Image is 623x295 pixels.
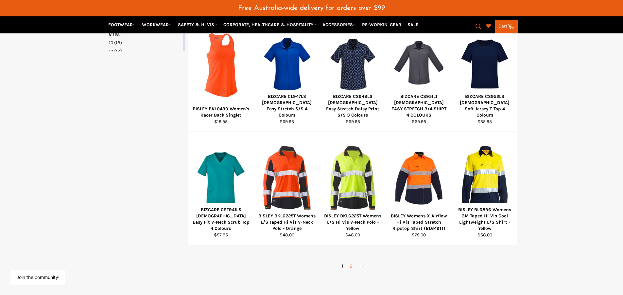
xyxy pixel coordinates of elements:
div: BISLEY BKL6225T Womens L/S Taped Hi Vis V-Neck Polo - Orange [258,213,316,232]
span: Free Australia-wide delivery for orders over $99 [238,5,385,11]
a: 2 [347,261,356,271]
a: SALE [405,19,421,30]
a: BISLEY Womens X Airflow Hi Vis Taped Stretch Ripstop Shirt (BL6491T)BISLEY Womens X Airflow Hi Vi... [386,132,452,245]
a: CORPORATE, HEALTHCARE & HOSPITALITY [221,19,319,30]
a: BIZCARE CL947LS Ladies Easy Stretch S/S 4 ColoursBIZCARE CL947LS [DEMOGRAPHIC_DATA] Easy Stretch ... [254,18,320,132]
span: 1 [338,261,347,271]
div: BISLEY BKL6225T Womens L/S Hi Vis V-Neck Polo - Yellow [324,213,382,232]
a: BIZCARE CST941LS Ladies Easy Fit V-Neck Scrub Top 4 ColoursBIZCARE CST941LS [DEMOGRAPHIC_DATA] Ea... [188,132,254,245]
div: BIZCARE CST941LS [DEMOGRAPHIC_DATA] Easy Fit V-Neck Scrub Top 4 Colours [192,207,250,232]
a: WORKWEAR [139,19,174,30]
div: BIZCARE CS951LT [DEMOGRAPHIC_DATA] EASY STRETCH 3/4 SHIRT 4 COLOURS [390,93,448,119]
a: BIZCARE CS952LS Ladies Soft Jersey T-Top 4 ColoursBIZCARE CS952LS [DEMOGRAPHIC_DATA] Soft Jersey ... [452,18,518,132]
div: BISLEY Womens X Airflow Hi Vis Taped Stretch Ripstop Shirt (BL6491T) [390,213,448,232]
span: 12 [109,48,113,54]
span: (18) [113,31,121,37]
a: Cart [495,20,518,33]
div: BIZCARE CL947LS [DEMOGRAPHIC_DATA] Easy Stretch S/S 4 Colours [258,93,316,119]
span: (18) [114,40,122,46]
a: BIZCARE CS948LS Ladies Easy Stretch Daisy Print S/S 3 ColoursBIZCARE CS948LS [DEMOGRAPHIC_DATA] E... [320,18,386,132]
span: 8 [109,31,112,37]
a: 12 [109,48,182,54]
div: BISLEY BL6896 Womens 3M Taped Hi Vis Cool Lightweight L/S Shirt - Yellow [456,207,513,232]
a: BISLEY BKL6225T Womens L/S Hi Vis V-Neck Polo - YellowBISLEY BKL6225T Womens L/S Hi Vis V-Neck Po... [320,132,386,245]
span: (18) [114,48,122,54]
div: BIZCARE CS952LS [DEMOGRAPHIC_DATA] Soft Jersey T-Top 4 Colours [456,93,513,119]
a: BISLEY BKL6225T Womens L/S Taped Hi Vis V-Neck Polo - OrangeBISLEY BKL6225T Womens L/S Taped Hi V... [254,132,320,245]
a: FOOTWEAR [106,19,138,30]
button: Join the community! [16,274,60,280]
a: ACCESSORIES [320,19,358,30]
a: 10 [109,40,182,46]
a: BIZCARE CS951LT LADIES EASY STRETCH 3/4 SHIRT 4 COLOURSBIZCARE CS951LT [DEMOGRAPHIC_DATA] EASY ST... [386,18,452,132]
div: BIZCARE CS948LS [DEMOGRAPHIC_DATA] Easy Stretch Daisy Print S/S 3 Colours [324,93,382,119]
a: BISLEY BL6896 Womens 3M Taped Hi Vis Cool Lightweight L/S Shirt - YellowBISLEY BL6896 Womens 3M T... [452,132,518,245]
span: 10 [109,40,113,46]
a: → [356,261,367,271]
a: RE-WORKIN' GEAR [359,19,404,30]
a: BISLEY BKL0439 Women's Racer Back SingletBISLEY BKL0439 Women's Racer Back Singlet$19.95 [188,18,254,132]
div: BISLEY BKL0439 Women's Racer Back Singlet [192,106,250,119]
a: SAFETY & HI VIS [175,19,220,30]
a: 8 [109,31,182,37]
